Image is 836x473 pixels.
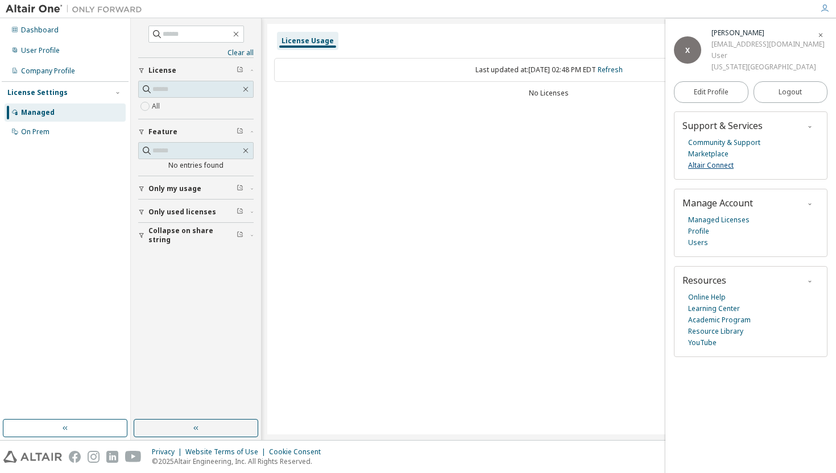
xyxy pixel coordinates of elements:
button: Feature [138,119,254,144]
div: User Profile [21,46,60,55]
span: Only used licenses [148,208,216,217]
div: No entries found [138,161,254,170]
button: License [138,58,254,83]
button: Only used licenses [138,200,254,225]
img: instagram.svg [88,451,100,463]
a: Managed Licenses [688,214,750,226]
div: No Licenses [274,89,823,98]
div: Cookie Consent [269,447,328,457]
div: Last updated at: [DATE] 02:48 PM EDT [274,58,823,82]
span: Collapse on share string [148,226,237,244]
span: Clear filter [237,231,243,240]
img: altair_logo.svg [3,451,62,463]
label: All [152,99,162,113]
a: Edit Profile [674,81,748,103]
p: © 2025 Altair Engineering, Inc. All Rights Reserved. [152,457,328,466]
div: License Usage [282,36,334,45]
span: Logout [779,86,802,98]
span: Resources [682,274,726,287]
a: Academic Program [688,314,751,326]
span: Feature [148,127,177,136]
button: Only my usage [138,176,254,201]
img: youtube.svg [125,451,142,463]
span: Clear filter [237,66,243,75]
a: Profile [688,226,709,237]
span: Clear filter [237,208,243,217]
a: Learning Center [688,303,740,314]
span: X [685,45,690,55]
div: Managed [21,108,55,117]
a: Clear all [138,48,254,57]
img: Altair One [6,3,148,15]
img: facebook.svg [69,451,81,463]
a: Community & Support [688,137,760,148]
a: YouTube [688,337,717,348]
span: Clear filter [237,184,243,193]
div: Privacy [152,447,185,457]
a: Users [688,237,708,248]
div: Dashboard [21,26,59,35]
button: Logout [754,81,828,103]
a: Refresh [598,65,623,74]
button: Collapse on share string [138,223,254,248]
span: Edit Profile [694,88,729,97]
span: Manage Account [682,197,753,209]
div: [US_STATE][GEOGRAPHIC_DATA] [711,61,825,73]
div: On Prem [21,127,49,136]
div: Website Terms of Use [185,447,269,457]
div: User [711,50,825,61]
span: Clear filter [237,127,243,136]
a: Altair Connect [688,160,734,171]
div: [EMAIL_ADDRESS][DOMAIN_NAME] [711,39,825,50]
span: Support & Services [682,119,763,132]
a: Resource Library [688,326,743,337]
div: Xinrui Chen [711,27,825,39]
div: License Settings [7,88,68,97]
img: linkedin.svg [106,451,118,463]
span: License [148,66,176,75]
a: Marketplace [688,148,729,160]
div: Company Profile [21,67,75,76]
a: Online Help [688,292,726,303]
span: Only my usage [148,184,201,193]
